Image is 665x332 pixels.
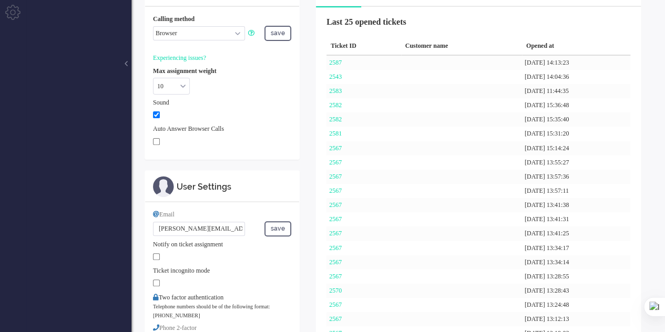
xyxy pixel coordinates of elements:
[329,130,342,137] a: 2581
[153,67,217,75] b: Max assignment weight
[522,284,630,298] div: [DATE] 13:28:43
[329,159,342,166] a: 2567
[522,298,630,312] div: [DATE] 13:24:48
[522,226,630,241] div: [DATE] 13:41:25
[329,59,342,66] a: 2587
[153,210,291,219] div: Email
[401,37,522,56] div: Customer name
[329,101,342,109] a: 2582
[522,312,630,326] div: [DATE] 13:12:13
[5,5,29,28] li: Admin menu
[153,304,270,318] small: Telephone numbers should be of the following format: [PHONE_NUMBER]
[522,70,630,84] div: [DATE] 14:04:36
[153,240,291,249] div: Notify on ticket assignment
[177,181,291,193] div: User Settings
[329,258,342,266] a: 2567
[522,241,630,255] div: [DATE] 13:34:17
[329,244,342,252] a: 2567
[522,170,630,184] div: [DATE] 13:57:36
[153,124,291,133] div: Auto Answer Browser Calls
[326,37,401,56] div: Ticket ID
[329,201,342,209] a: 2567
[522,155,630,170] div: [DATE] 13:55:27
[522,141,630,155] div: [DATE] 15:14:24
[522,212,630,226] div: [DATE] 13:41:31
[329,287,342,294] a: 2570
[522,184,630,198] div: [DATE] 13:57:11
[329,230,342,237] a: 2567
[264,26,291,41] button: save
[522,198,630,212] div: [DATE] 13:41:38
[153,176,174,197] img: ic_m_profile.svg
[522,84,630,98] div: [DATE] 11:44:35
[522,56,630,70] div: [DATE] 14:13:23
[522,98,630,112] div: [DATE] 15:36:48
[329,301,342,308] a: 2567
[264,221,291,236] button: save
[153,293,291,302] div: Two factor authentication
[153,266,291,275] div: Ticket incognito mode
[329,87,342,95] a: 2583
[153,15,195,23] b: Calling method
[522,37,630,56] div: Opened at
[329,187,342,194] a: 2567
[329,116,342,123] a: 2582
[329,173,342,180] a: 2567
[329,315,342,323] a: 2567
[329,273,342,280] a: 2567
[326,17,406,26] b: Last 25 opened tickets
[522,255,630,269] div: [DATE] 13:34:14
[153,98,291,107] div: Sound
[522,269,630,284] div: [DATE] 13:28:55
[329,144,342,152] a: 2567
[153,54,206,61] a: Experiencing issues?
[522,127,630,141] div: [DATE] 15:31:20
[329,73,342,80] a: 2543
[522,112,630,127] div: [DATE] 15:35:40
[329,215,342,223] a: 2567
